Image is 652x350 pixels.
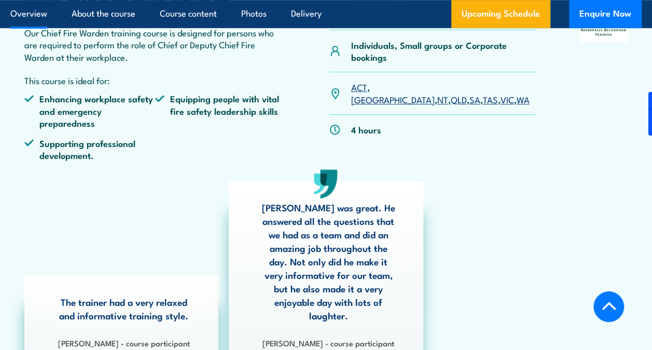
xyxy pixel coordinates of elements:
[262,337,394,348] strong: [PERSON_NAME] - course participant
[259,200,397,322] p: [PERSON_NAME] was great. He answered all the questions that we had as a team and did an amazing j...
[482,93,497,105] a: TAS
[24,137,155,161] li: Supporting professional development.
[351,93,434,105] a: [GEOGRAPHIC_DATA]
[351,124,381,136] p: 4 hours
[500,93,514,105] a: VIC
[351,81,535,105] p: , , , , , , ,
[58,337,190,348] strong: [PERSON_NAME] - course participant
[351,39,535,63] p: Individuals, Small groups or Corporate bookings
[516,93,529,105] a: WA
[437,93,448,105] a: NT
[155,92,286,129] li: Equipping people with vital fire safety leadership skills
[24,92,155,129] li: Enhancing workplace safety and emergency preparedness
[450,93,466,105] a: QLD
[469,93,480,105] a: SA
[24,26,286,63] p: Our Chief Fire Warden training course is designed for persons who are required to perform the rol...
[351,80,367,93] a: ACT
[24,74,286,86] p: This course is ideal for:
[55,295,192,322] p: The trainer had a very relaxed and informative training style.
